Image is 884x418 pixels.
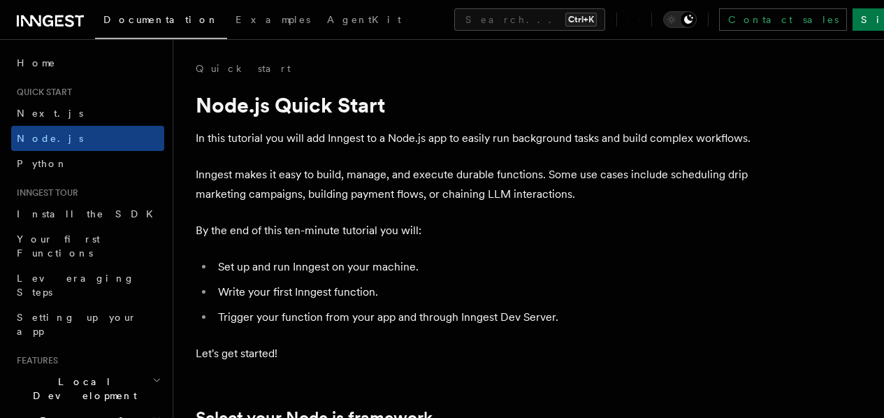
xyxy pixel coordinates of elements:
[214,257,755,277] li: Set up and run Inngest on your machine.
[196,344,755,363] p: Let's get started!
[17,312,137,337] span: Setting up your app
[236,14,310,25] span: Examples
[11,151,164,176] a: Python
[663,11,697,28] button: Toggle dark mode
[11,226,164,266] a: Your first Functions
[17,56,56,70] span: Home
[11,375,152,403] span: Local Development
[196,92,755,117] h1: Node.js Quick Start
[319,4,410,38] a: AgentKit
[17,273,135,298] span: Leveraging Steps
[196,165,755,204] p: Inngest makes it easy to build, manage, and execute durable functions. Some use cases include sch...
[565,13,597,27] kbd: Ctrl+K
[196,221,755,240] p: By the end of this ten-minute tutorial you will:
[11,305,164,344] a: Setting up your app
[11,87,72,98] span: Quick start
[719,8,847,31] a: Contact sales
[17,233,100,259] span: Your first Functions
[214,308,755,327] li: Trigger your function from your app and through Inngest Dev Server.
[11,266,164,305] a: Leveraging Steps
[196,62,291,75] a: Quick start
[11,50,164,75] a: Home
[327,14,401,25] span: AgentKit
[214,282,755,302] li: Write your first Inngest function.
[454,8,605,31] button: Search...Ctrl+K
[11,101,164,126] a: Next.js
[227,4,319,38] a: Examples
[17,208,161,219] span: Install the SDK
[196,129,755,148] p: In this tutorial you will add Inngest to a Node.js app to easily run background tasks and build c...
[95,4,227,39] a: Documentation
[17,158,68,169] span: Python
[11,126,164,151] a: Node.js
[11,201,164,226] a: Install the SDK
[17,133,83,144] span: Node.js
[11,355,58,366] span: Features
[11,369,164,408] button: Local Development
[11,187,78,199] span: Inngest tour
[17,108,83,119] span: Next.js
[103,14,219,25] span: Documentation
